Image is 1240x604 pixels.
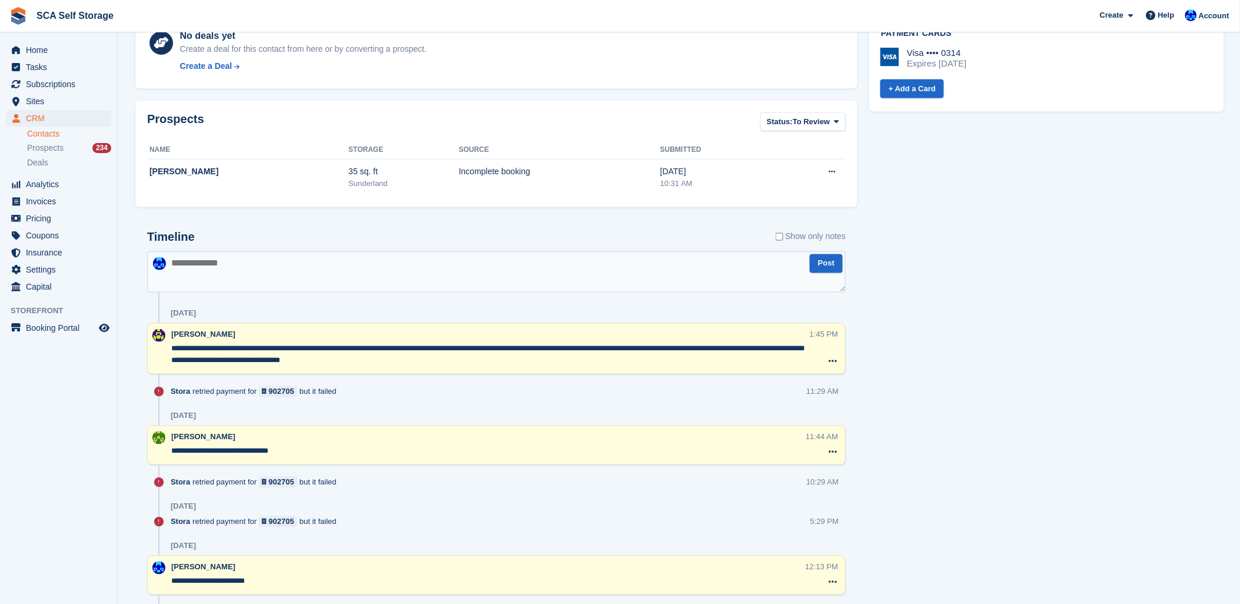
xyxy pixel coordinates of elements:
a: menu [6,227,111,244]
span: Capital [26,278,97,295]
span: Stora [171,477,190,488]
a: + Add a Card [880,79,944,99]
a: Create a Deal [180,60,427,72]
div: 1:45 PM [810,329,838,340]
span: [PERSON_NAME] [171,433,235,442]
span: CRM [26,110,97,127]
span: Help [1158,9,1175,21]
span: Booking Portal [26,320,97,336]
span: Stora [171,516,190,527]
th: Name [147,141,348,160]
span: Settings [26,261,97,278]
div: [DATE] [660,165,776,178]
th: Storage [348,141,458,160]
a: menu [6,278,111,295]
div: 11:44 AM [806,432,838,443]
img: Kelly Neesham [152,562,165,575]
img: Kelly Neesham [153,257,166,270]
div: 10:31 AM [660,178,776,190]
div: [PERSON_NAME] [149,165,348,178]
span: Stora [171,386,190,397]
div: 35 sq. ft [348,165,458,178]
img: Sam Chapman [152,432,165,444]
a: menu [6,76,111,92]
div: [DATE] [171,411,196,421]
a: Prospects 234 [27,142,111,154]
span: Tasks [26,59,97,75]
h2: Payment cards [881,29,1212,38]
a: 902705 [259,516,297,527]
a: menu [6,320,111,336]
a: menu [6,110,111,127]
span: Sites [26,93,97,109]
div: retried payment for but it failed [171,386,343,397]
div: Incomplete booking [459,165,660,178]
div: [DATE] [171,542,196,551]
span: [PERSON_NAME] [171,563,235,572]
div: Expires [DATE] [907,58,966,69]
span: To Review [793,116,830,128]
span: Account [1199,10,1229,22]
a: SCA Self Storage [32,6,118,25]
div: 12:13 PM [806,562,839,573]
div: 234 [92,143,111,153]
div: [DATE] [171,309,196,318]
a: menu [6,176,111,193]
h2: Timeline [147,231,195,244]
a: Preview store [97,321,111,335]
div: 10:29 AM [806,477,839,488]
div: 902705 [269,386,294,397]
span: Prospects [27,142,64,154]
a: Contacts [27,128,111,140]
img: Visa Logo [880,48,899,67]
div: retried payment for but it failed [171,477,343,488]
span: Coupons [26,227,97,244]
span: Invoices [26,193,97,210]
span: Pricing [26,210,97,227]
img: Thomas Webb [152,329,165,342]
img: stora-icon-8386f47178a22dfd0bd8f6a31ec36ba5ce8667c1dd55bd0f319d3a0aa187defe.svg [9,7,27,25]
div: [DATE] [171,502,196,512]
a: menu [6,244,111,261]
a: menu [6,59,111,75]
h2: Prospects [147,112,204,134]
img: Kelly Neesham [1185,9,1197,21]
a: menu [6,42,111,58]
div: 902705 [269,477,294,488]
button: Status: To Review [760,112,846,132]
a: menu [6,93,111,109]
div: 5:29 PM [810,516,839,527]
div: Sunderland [348,178,458,190]
div: No deals yet [180,29,427,43]
span: Home [26,42,97,58]
span: Status: [767,116,793,128]
a: menu [6,193,111,210]
span: Storefront [11,305,117,317]
div: 902705 [269,516,294,527]
input: Show only notes [776,231,783,243]
th: Source [459,141,660,160]
div: 11:29 AM [806,386,839,397]
span: Create [1100,9,1123,21]
div: retried payment for but it failed [171,516,343,527]
span: Subscriptions [26,76,97,92]
span: Insurance [26,244,97,261]
div: Visa •••• 0314 [907,48,966,58]
a: Deals [27,157,111,169]
a: menu [6,261,111,278]
a: menu [6,210,111,227]
div: Create a deal for this contact from here or by converting a prospect. [180,43,427,55]
span: Analytics [26,176,97,193]
div: Create a Deal [180,60,232,72]
button: Post [810,254,843,274]
a: 902705 [259,386,297,397]
span: Deals [27,157,48,168]
label: Show only notes [776,231,846,243]
span: [PERSON_NAME] [171,330,235,339]
th: Submitted [660,141,776,160]
a: 902705 [259,477,297,488]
